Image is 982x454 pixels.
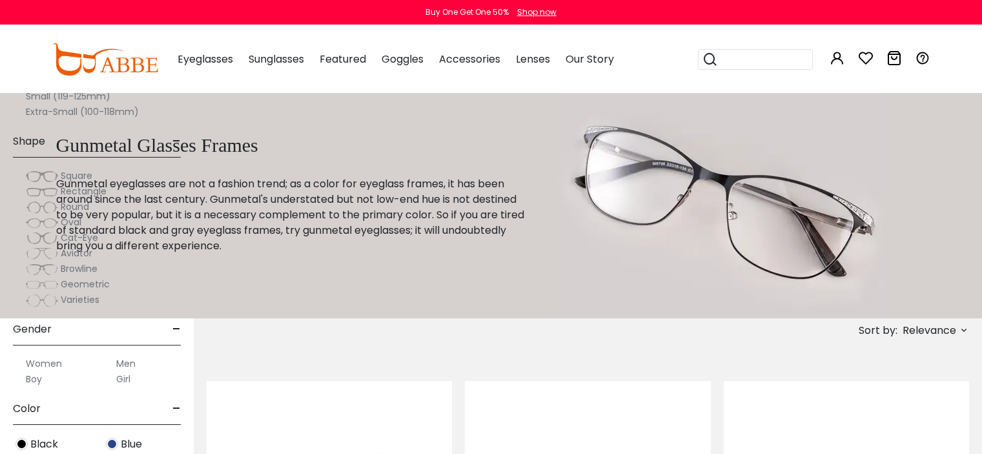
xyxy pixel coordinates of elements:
[13,393,41,424] span: Color
[61,293,99,306] span: Varieties
[859,323,897,338] span: Sort by:
[52,43,158,76] img: abbeglasses.com
[121,437,142,452] span: Blue
[26,278,58,291] img: Geometric.png
[26,88,110,104] label: Small (119-125mm)
[61,169,92,182] span: Square
[903,319,956,342] span: Relevance
[516,52,550,67] span: Lenses
[61,247,92,260] span: Aviator
[61,231,98,244] span: Cat-Eye
[61,200,89,213] span: Round
[558,92,886,318] img: gunmetal glasses frames
[30,437,58,452] span: Black
[425,6,509,18] div: Buy One Get One 50%
[56,134,526,157] h1: Gunmetal Glasses Frames
[15,438,28,450] img: Black
[116,371,130,387] label: Girl
[61,278,110,291] span: Geometric
[26,263,58,276] img: Browline.png
[172,314,181,345] span: -
[382,52,424,67] span: Goggles
[26,371,42,387] label: Boy
[249,52,304,67] span: Sunglasses
[26,247,58,260] img: Aviator.png
[56,176,526,254] p: Gunmetal eyeglasses are not a fashion trend; as a color for eyeglass frames, it has been around s...
[439,52,500,67] span: Accessories
[172,393,181,424] span: -
[26,185,58,198] img: Rectangle.png
[61,185,107,198] span: Rectangle
[61,216,81,229] span: Oval
[517,6,557,18] div: Shop now
[26,201,58,214] img: Round.png
[320,52,366,67] span: Featured
[172,126,181,157] span: -
[26,216,58,229] img: Oval.png
[116,356,136,371] label: Men
[61,262,97,275] span: Browline
[26,294,58,307] img: Varieties.png
[13,126,45,157] span: Shape
[26,232,58,245] img: Cat-Eye.png
[106,438,118,450] img: Blue
[511,6,557,17] a: Shop now
[26,104,139,119] label: Extra-Small (100-118mm)
[178,52,233,67] span: Eyeglasses
[26,356,62,371] label: Women
[13,314,52,345] span: Gender
[26,170,58,183] img: Square.png
[566,52,614,67] span: Our Story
